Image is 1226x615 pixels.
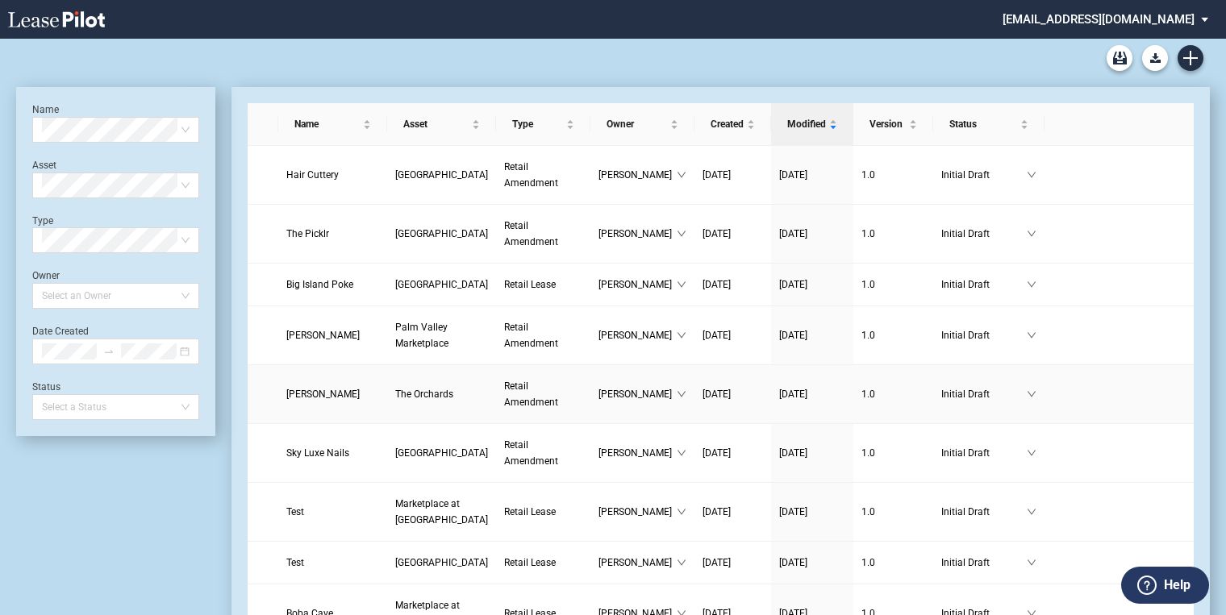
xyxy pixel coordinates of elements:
[1027,558,1036,567] span: down
[1027,170,1036,180] span: down
[395,279,488,290] span: Silver Lake Village
[853,103,933,146] th: Version
[598,226,677,242] span: [PERSON_NAME]
[286,557,304,568] span: Test
[861,504,925,520] a: 1.0
[286,169,339,181] span: Hair Cuttery
[286,327,379,343] a: [PERSON_NAME]
[941,386,1027,402] span: Initial Draft
[598,504,677,520] span: [PERSON_NAME]
[1137,45,1173,71] md-menu: Download Blank Form List
[395,557,488,568] span: Pompano Citi Centre
[677,330,686,340] span: down
[395,226,488,242] a: [GEOGRAPHIC_DATA]
[779,169,807,181] span: [DATE]
[286,279,353,290] span: Big Island Poke
[395,276,488,293] a: [GEOGRAPHIC_DATA]
[703,167,763,183] a: [DATE]
[703,445,763,461] a: [DATE]
[779,327,845,343] a: [DATE]
[286,330,360,341] span: Bella Luna
[1164,575,1191,596] label: Help
[590,103,694,146] th: Owner
[779,506,807,517] span: [DATE]
[504,322,558,349] span: Retail Amendment
[598,555,677,571] span: [PERSON_NAME]
[861,445,925,461] a: 1.0
[703,386,763,402] a: [DATE]
[286,504,379,520] a: Test
[779,276,845,293] a: [DATE]
[496,103,590,146] th: Type
[286,555,379,571] a: Test
[1027,280,1036,289] span: down
[779,279,807,290] span: [DATE]
[677,558,686,567] span: down
[941,555,1027,571] span: Initial Draft
[861,447,875,459] span: 1 . 0
[598,276,677,293] span: [PERSON_NAME]
[861,279,875,290] span: 1 . 0
[1027,448,1036,458] span: down
[32,381,60,393] label: Status
[861,557,875,568] span: 1 . 0
[779,447,807,459] span: [DATE]
[286,445,379,461] a: Sky Luxe Nails
[598,386,677,402] span: [PERSON_NAME]
[103,346,115,357] span: swap-right
[861,386,925,402] a: 1.0
[703,228,731,239] span: [DATE]
[395,319,488,351] a: Palm Valley Marketplace
[677,229,686,239] span: down
[703,506,731,517] span: [DATE]
[869,116,906,132] span: Version
[861,330,875,341] span: 1 . 0
[861,389,875,400] span: 1 . 0
[677,170,686,180] span: down
[286,167,379,183] a: Hair Cuttery
[286,228,329,239] span: The Picklr
[677,389,686,399] span: down
[1178,45,1203,71] a: Create new document
[941,226,1027,242] span: Initial Draft
[504,557,556,568] span: Retail Lease
[598,167,677,183] span: [PERSON_NAME]
[779,228,807,239] span: [DATE]
[395,496,488,528] a: Marketplace at [GEOGRAPHIC_DATA]
[771,103,853,146] th: Modified
[779,504,845,520] a: [DATE]
[941,327,1027,343] span: Initial Draft
[504,319,582,351] a: Retail Amendment
[395,322,448,349] span: Palm Valley Marketplace
[933,103,1045,146] th: Status
[941,276,1027,293] span: Initial Draft
[861,276,925,293] a: 1.0
[703,330,731,341] span: [DATE]
[395,167,488,183] a: [GEOGRAPHIC_DATA]
[395,447,488,459] span: Pompano Citi Centre
[32,215,53,226] label: Type
[861,228,875,239] span: 1 . 0
[504,378,582,410] a: Retail Amendment
[395,386,488,402] a: The Orchards
[677,507,686,517] span: down
[779,167,845,183] a: [DATE]
[512,116,563,132] span: Type
[787,116,826,132] span: Modified
[504,220,558,247] span: Retail Amendment
[703,389,731,400] span: [DATE]
[286,276,379,293] a: Big Island Poke
[286,386,379,402] a: [PERSON_NAME]
[779,226,845,242] a: [DATE]
[861,226,925,242] a: 1.0
[504,279,556,290] span: Retail Lease
[278,103,387,146] th: Name
[395,555,488,571] a: [GEOGRAPHIC_DATA]
[504,504,582,520] a: Retail Lease
[703,504,763,520] a: [DATE]
[1107,45,1132,71] a: Archive
[861,327,925,343] a: 1.0
[694,103,771,146] th: Created
[1142,45,1168,71] button: Download Blank Form
[1027,389,1036,399] span: down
